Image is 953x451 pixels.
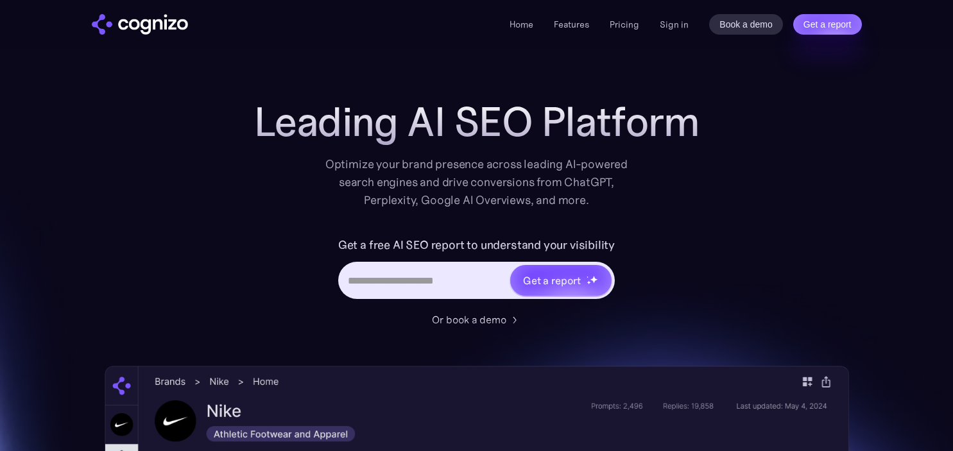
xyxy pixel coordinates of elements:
[660,17,689,32] a: Sign in
[254,99,700,145] h1: Leading AI SEO Platform
[554,19,589,30] a: Features
[338,235,615,255] label: Get a free AI SEO report to understand your visibility
[510,19,533,30] a: Home
[432,312,522,327] a: Or book a demo
[590,275,598,284] img: star
[587,276,588,278] img: star
[92,14,188,35] a: home
[793,14,862,35] a: Get a report
[319,155,635,209] div: Optimize your brand presence across leading AI-powered search engines and drive conversions from ...
[610,19,639,30] a: Pricing
[509,264,613,297] a: Get a reportstarstarstar
[432,312,506,327] div: Or book a demo
[338,235,615,305] form: Hero URL Input Form
[523,273,581,288] div: Get a report
[587,280,591,285] img: star
[92,14,188,35] img: cognizo logo
[709,14,783,35] a: Book a demo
